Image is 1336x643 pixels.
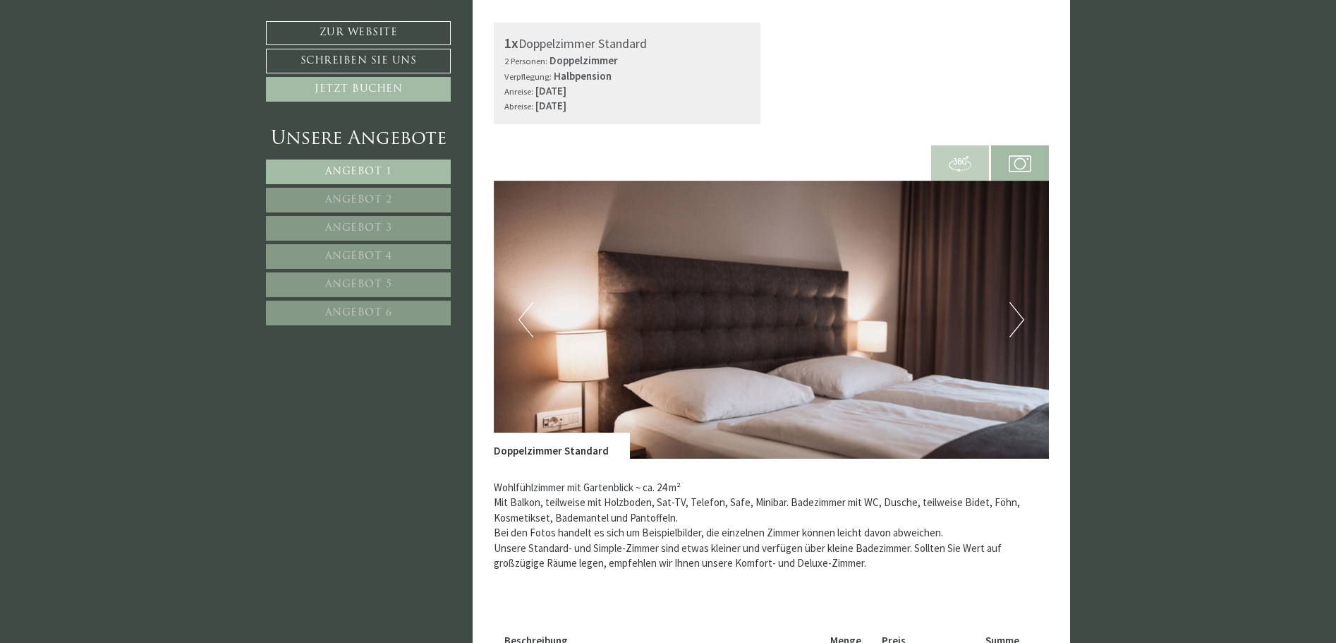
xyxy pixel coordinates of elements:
span: Angebot 4 [325,251,392,262]
span: Angebot 5 [325,280,392,290]
b: [DATE] [535,84,566,97]
img: 360-grad.svg [949,152,971,175]
div: Montis – Active Nature Spa [21,40,201,51]
div: Guten Tag, wie können wir Ihnen helfen? [11,37,208,78]
b: 1x [504,34,518,52]
small: 2 Personen: [504,55,547,66]
small: Verpflegung: [504,71,552,82]
a: Schreiben Sie uns [266,49,451,73]
img: camera.svg [1009,152,1031,175]
b: Halbpension [554,69,612,83]
small: Anreise: [504,85,533,97]
div: Doppelzimmer Standard [494,433,630,458]
span: Angebot 2 [325,195,392,205]
b: [DATE] [535,99,566,112]
button: Next [1009,302,1024,337]
span: Angebot 1 [325,167,392,177]
button: Senden [464,372,556,397]
div: Doppelzimmer Standard [504,33,751,54]
button: Previous [518,302,533,337]
small: Abreise: [504,100,533,112]
a: Zur Website [266,21,451,45]
div: [DATE] [255,11,302,33]
small: 17:32 [21,66,201,75]
span: Angebot 3 [325,223,392,234]
img: image [494,181,1050,459]
div: Unsere Angebote [266,126,451,152]
a: Jetzt buchen [266,77,451,102]
b: Doppelzimmer [549,54,618,67]
p: Wohlfühlzimmer mit Gartenblick ~ ca. 24 m² Mit Balkon, teilweise mit Holzboden, Sat-TV, Telefon, ... [494,480,1050,571]
span: Angebot 6 [325,308,392,318]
